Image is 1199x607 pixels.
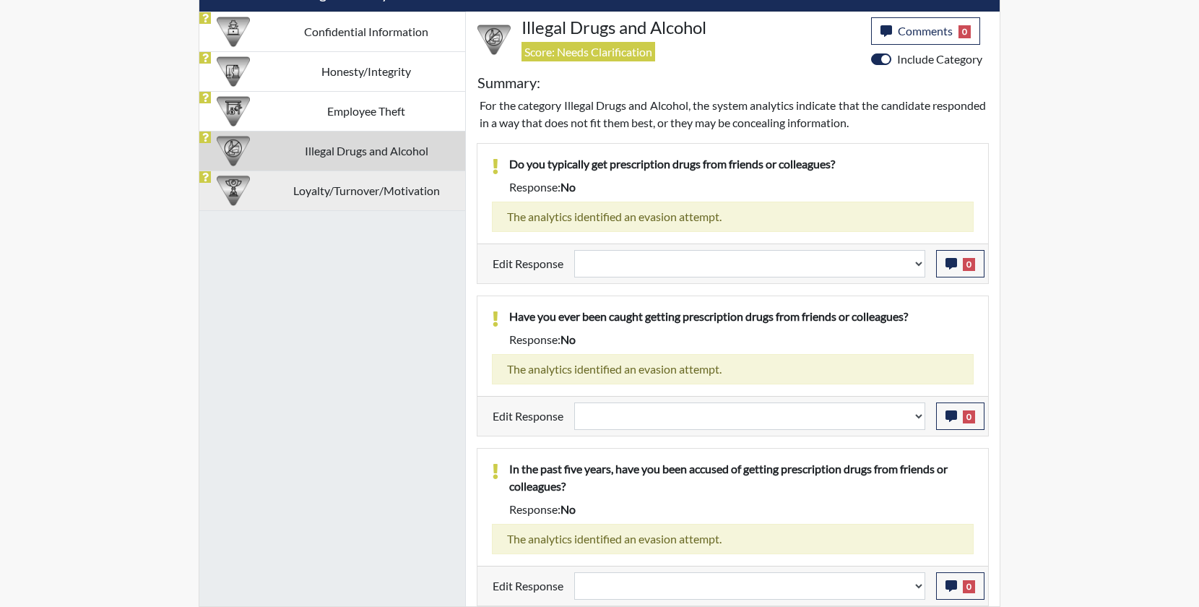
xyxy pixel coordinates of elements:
[493,402,563,430] label: Edit Response
[480,97,986,132] p: For the category Illegal Drugs and Alcohol, the system analytics indicate that the candidate resp...
[560,332,576,346] span: no
[493,572,563,600] label: Edit Response
[498,178,984,196] div: Response:
[509,155,974,173] p: Do you typically get prescription drugs from friends or colleagues?
[897,51,982,68] label: Include Category
[217,95,250,128] img: CATEGORY%20ICON-07.58b65e52.png
[217,15,250,48] img: CATEGORY%20ICON-05.742ef3c8.png
[563,572,936,600] div: Update the test taker's response, the change might impact the score
[477,23,511,56] img: CATEGORY%20ICON-12.0f6f1024.png
[871,17,980,45] button: Comments0
[560,180,576,194] span: no
[963,580,975,593] span: 0
[521,42,655,61] span: Score: Needs Clarification
[509,308,974,325] p: Have you ever been caught getting prescription drugs from friends or colleagues?
[267,51,465,91] td: Honesty/Integrity
[267,171,465,210] td: Loyalty/Turnover/Motivation
[493,250,563,277] label: Edit Response
[492,202,974,232] div: The analytics identified an evasion attempt.
[217,55,250,88] img: CATEGORY%20ICON-11.a5f294f4.png
[936,402,984,430] button: 0
[936,572,984,600] button: 0
[477,74,540,91] h5: Summary:
[267,91,465,131] td: Employee Theft
[267,131,465,171] td: Illegal Drugs and Alcohol
[521,17,860,38] h4: Illegal Drugs and Alcohol
[509,460,974,495] p: In the past five years, have you been accused of getting prescription drugs from friends or colle...
[958,25,971,38] span: 0
[492,354,974,384] div: The analytics identified an evasion attempt.
[217,134,250,168] img: CATEGORY%20ICON-12.0f6f1024.png
[563,250,936,277] div: Update the test taker's response, the change might impact the score
[560,502,576,516] span: no
[898,24,953,38] span: Comments
[498,501,984,518] div: Response:
[267,12,465,51] td: Confidential Information
[217,174,250,207] img: CATEGORY%20ICON-17.40ef8247.png
[563,402,936,430] div: Update the test taker's response, the change might impact the score
[498,331,984,348] div: Response:
[492,524,974,554] div: The analytics identified an evasion attempt.
[963,258,975,271] span: 0
[936,250,984,277] button: 0
[963,410,975,423] span: 0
